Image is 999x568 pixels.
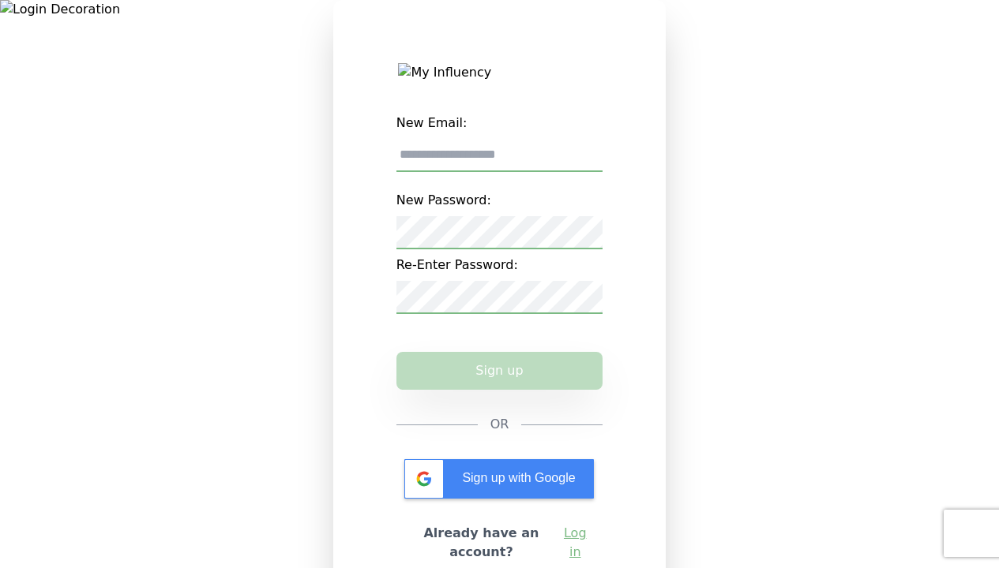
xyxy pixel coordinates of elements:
div: Sign up with Google [404,459,594,499]
label: New Email: [396,107,603,139]
label: New Password: [396,185,603,216]
label: Re-Enter Password: [396,249,603,281]
a: Log in [560,524,590,562]
span: OR [490,415,509,434]
span: Sign up with Google [462,471,575,484]
h2: Already have an account? [409,524,554,562]
button: Sign up [396,352,603,390]
img: My Influency [398,63,600,82]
